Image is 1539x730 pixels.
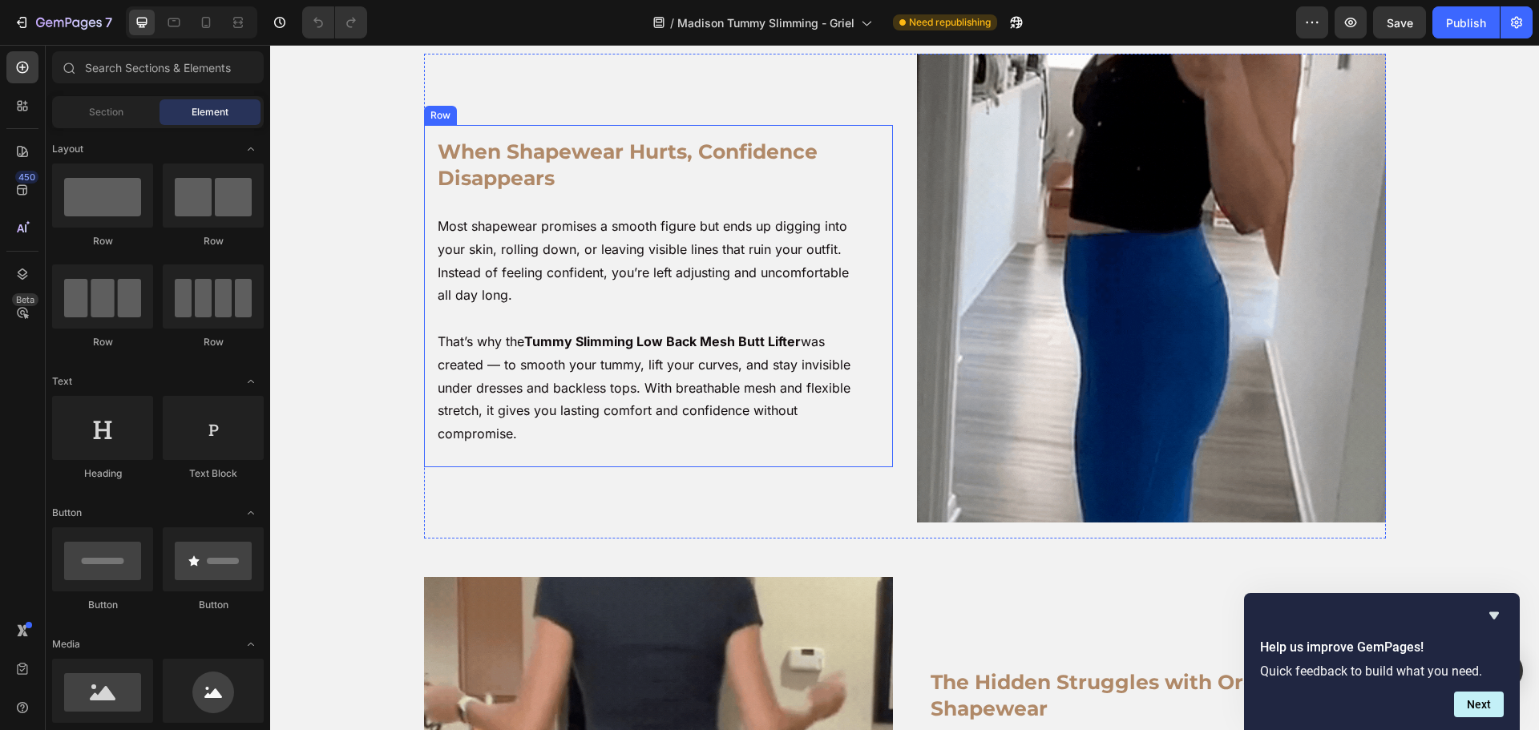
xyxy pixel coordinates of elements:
[192,105,228,119] span: Element
[52,637,80,651] span: Media
[238,631,264,657] span: Toggle open
[238,369,264,394] span: Toggle open
[52,598,153,612] div: Button
[302,6,367,38] div: Undo/Redo
[1454,692,1504,717] button: Next question
[163,598,264,612] div: Button
[52,51,264,83] input: Search Sections & Elements
[1373,6,1426,38] button: Save
[238,500,264,526] span: Toggle open
[909,15,991,30] span: Need republishing
[1260,663,1504,679] p: Quick feedback to build what you need.
[270,45,1539,730] iframe: Design area
[1446,14,1486,31] div: Publish
[1260,638,1504,657] h2: Help us improve GemPages!
[105,13,112,32] p: 7
[238,136,264,162] span: Toggle open
[6,6,119,38] button: 7
[163,335,264,349] div: Row
[1432,6,1500,38] button: Publish
[52,374,72,389] span: Text
[52,142,83,156] span: Layout
[52,506,82,520] span: Button
[52,234,153,248] div: Row
[659,623,1102,678] h2: The Hidden Struggles with Ordinary Shapewear
[670,14,674,31] span: /
[163,466,264,481] div: Text Block
[52,335,153,349] div: Row
[89,105,123,119] span: Section
[12,293,38,306] div: Beta
[52,466,153,481] div: Heading
[15,171,38,184] div: 450
[1387,16,1413,30] span: Save
[163,234,264,248] div: Row
[1260,606,1504,717] div: Help us improve GemPages!
[677,14,854,31] span: Madison Tummy Slimming - Griel
[1484,606,1504,625] button: Hide survey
